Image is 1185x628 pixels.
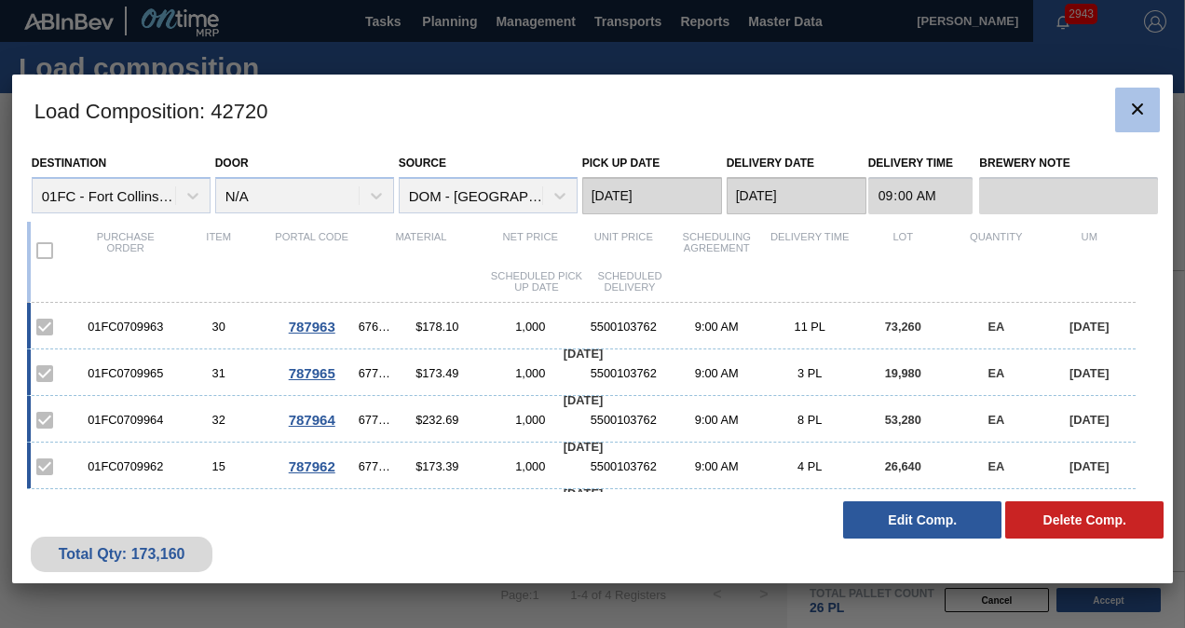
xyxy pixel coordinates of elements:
span: [DATE] [1069,413,1109,427]
span: [DATE] [564,440,603,454]
div: 1,000 [484,366,577,380]
div: $178.10 [390,320,484,334]
span: [DATE] [1069,366,1109,380]
div: Go to Order [266,458,359,474]
div: 11 PL [763,320,856,334]
label: Source [399,157,446,170]
div: Delivery Time [763,231,856,270]
div: 30 [172,320,266,334]
div: Lot [856,231,949,270]
span: 26,640 [885,459,921,473]
span: 53,280 [885,413,921,427]
div: 5500103762 [577,459,670,473]
div: 1,000 [484,413,577,427]
span: [DATE] [1069,320,1109,334]
div: 01FC0709965 [79,366,172,380]
div: 01FC0709963 [79,320,172,334]
button: Edit Comp. [843,501,1001,539]
div: $173.49 [390,366,484,380]
span: 677434 - CARR CAN PBT 12OZ GODZILLA CAN PK 12/12 [359,459,391,473]
label: Brewery Note [979,150,1158,177]
div: Total Qty: 173,160 [45,546,199,563]
span: EA [987,413,1004,427]
span: EA [987,320,1004,334]
div: Scheduled Pick up Date [490,270,583,293]
div: Purchase order [79,231,172,270]
div: Portal code [266,231,359,270]
div: 5500103762 [577,413,670,427]
div: Item [172,231,266,270]
span: [DATE] [564,393,603,407]
div: 9:00 AM [670,366,763,380]
div: 3 PL [763,366,856,380]
span: 676617 - CARR CAN BNA 12OZ CAN PK 12/12 CAN 0123 [359,320,391,334]
div: 8 PL [763,413,856,427]
span: EA [987,459,1004,473]
div: Scheduling Agreement [670,231,763,270]
div: 1,000 [484,459,577,473]
span: [DATE] [564,347,603,361]
div: 5500103762 [577,366,670,380]
span: [DATE] [564,486,603,500]
span: 787964 [289,412,335,428]
span: [DATE] [1069,459,1109,473]
span: 787963 [289,319,335,334]
div: Go to Order [266,412,359,428]
span: 787965 [289,365,335,381]
div: Quantity [949,231,1042,270]
div: 1,000 [484,320,577,334]
span: 787962 [289,458,335,474]
div: 15 [172,459,266,473]
span: 19,980 [885,366,921,380]
label: Door [215,157,249,170]
div: 9:00 AM [670,413,763,427]
span: EA [987,366,1004,380]
div: 4 PL [763,459,856,473]
input: mm/dd/yyyy [582,177,722,214]
div: 9:00 AM [670,459,763,473]
div: UM [1042,231,1136,270]
label: Delivery Time [868,150,974,177]
div: Net Price [484,231,577,270]
div: 32 [172,413,266,427]
div: 9:00 AM [670,320,763,334]
div: Material [359,231,484,270]
label: Pick up Date [582,157,661,170]
span: 677148 - CARR CAN BUD 12OZ FOH ALWAYS CAN PK 12/1 [359,366,391,380]
div: $232.69 [390,413,484,427]
div: Go to Order [266,365,359,381]
span: 677308 - CARR CAN RNR 12OZ RAINIER CAN PK 12/12 L [359,413,391,427]
label: Delivery Date [727,157,814,170]
button: Delete Comp. [1005,501,1164,539]
div: 31 [172,366,266,380]
div: 5500103762 [577,320,670,334]
input: mm/dd/yyyy [727,177,866,214]
label: Destination [32,157,106,170]
h3: Load Composition : 42720 [12,75,1174,145]
div: Unit Price [577,231,670,270]
div: 01FC0709962 [79,459,172,473]
div: Scheduled Delivery [583,270,676,293]
div: $173.39 [390,459,484,473]
span: 73,260 [885,320,921,334]
div: 01FC0709964 [79,413,172,427]
div: Go to Order [266,319,359,334]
